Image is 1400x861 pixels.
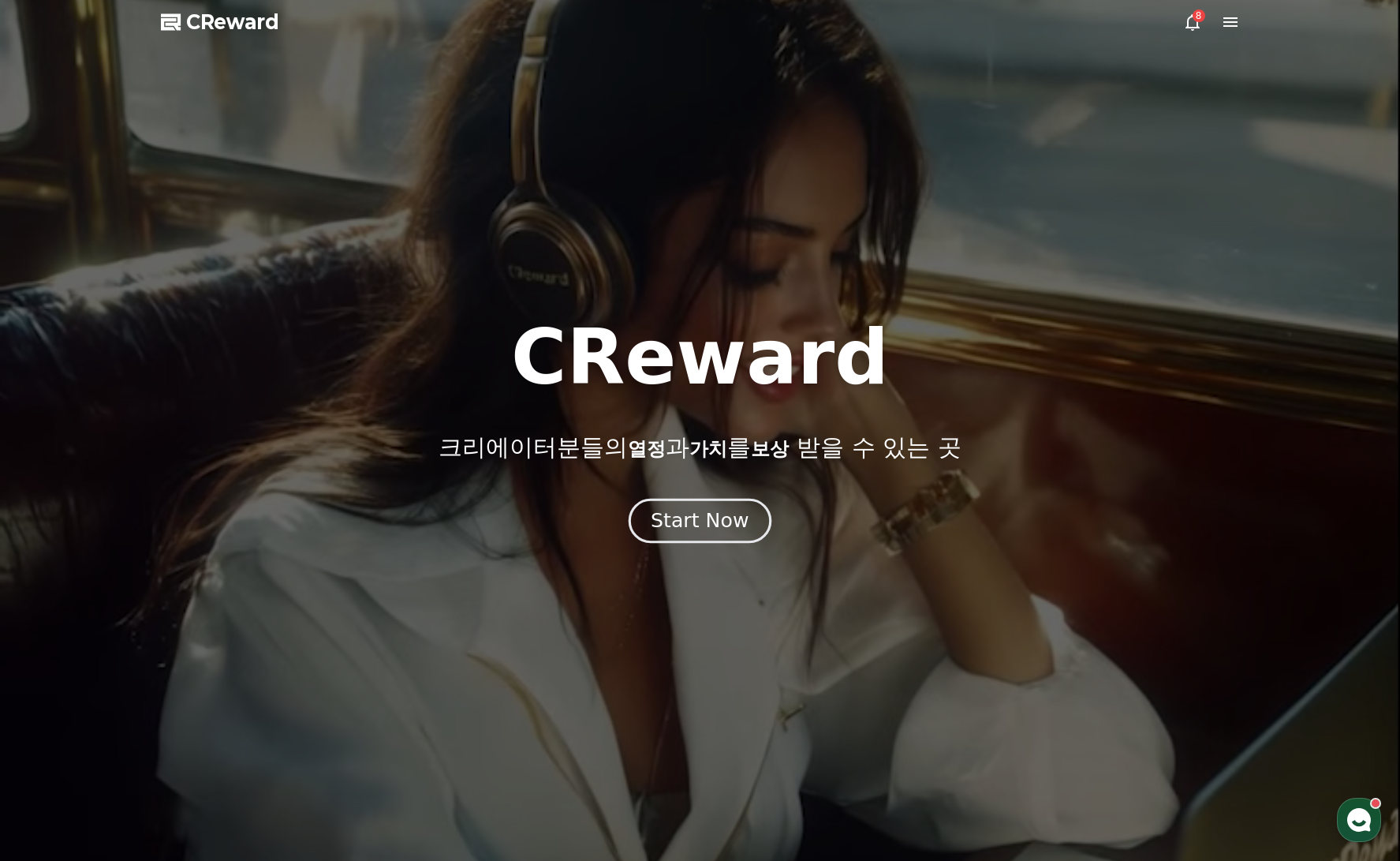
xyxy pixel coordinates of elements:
a: 홈 [5,500,104,540]
p: 크리에이터분들의 과 를 받을 수 있는 곳 [439,433,961,462]
h1: CReward [511,320,889,395]
span: 가치 [689,438,727,460]
span: 홈 [50,524,59,537]
button: Start Now [629,498,771,543]
div: Start Now [651,507,749,534]
a: 8 [1183,13,1202,32]
a: Start Now [632,515,768,530]
a: 설정 [203,500,303,540]
span: 설정 [244,524,263,537]
span: 대화 [144,525,163,537]
a: CReward [161,9,279,35]
span: 보상 [751,438,789,460]
span: CReward [186,9,279,35]
span: 열정 [628,438,666,460]
a: 대화 [104,500,203,540]
div: 8 [1193,9,1205,22]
